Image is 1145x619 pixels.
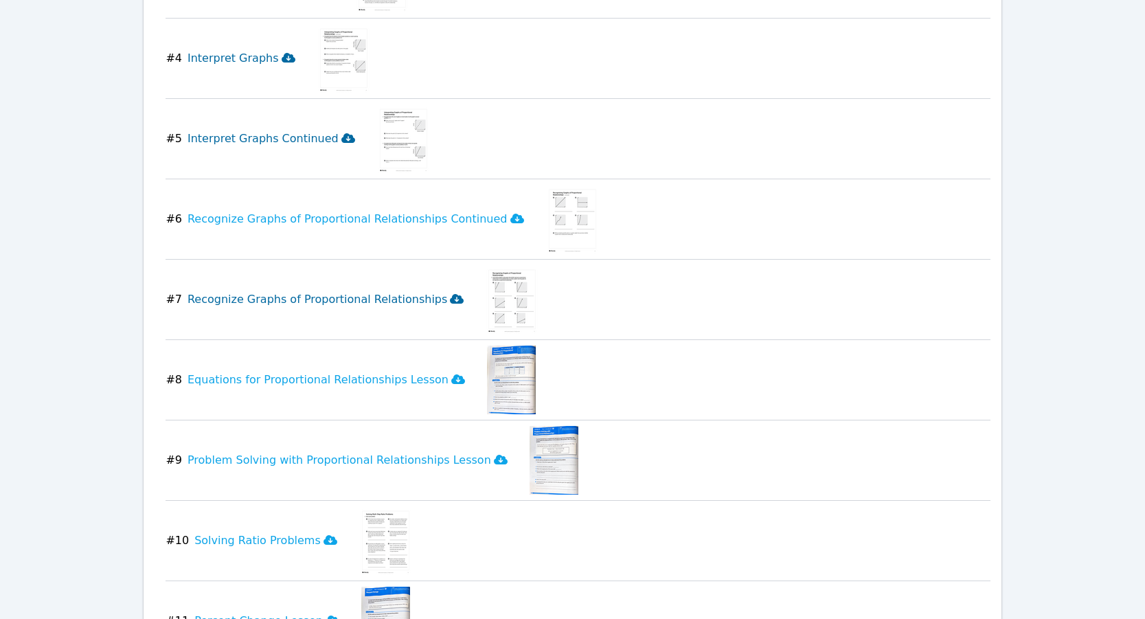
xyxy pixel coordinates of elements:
[166,372,182,388] span: # 8
[188,372,465,388] h3: Equations for Proportional Relationships Lesson
[166,291,182,308] span: # 7
[188,211,524,227] h3: Recognize Graphs of Proportional Relationships Continued
[166,346,476,414] button: #8Equations for Proportional Relationships Lesson
[166,426,518,495] button: #9Problem Solving with Proportional Relationships Lesson
[166,104,365,173] button: #5Interpret Graphs Continued
[486,265,539,334] img: Recognize Graphs of Proportional Relationships
[377,104,430,173] img: Interpret Graphs Continued
[166,185,534,254] button: #6Recognize Graphs of Proportional Relationships Continued
[166,131,182,147] span: # 5
[317,24,370,93] img: Interpret Graphs
[166,211,182,227] span: # 6
[530,426,578,495] img: Problem Solving with Proportional Relationships Lesson
[166,532,189,549] span: # 10
[166,24,306,93] button: #4Interpret Graphs
[166,506,348,575] button: #10Solving Ratio Problems
[487,346,536,414] img: Equations for Proportional Relationships Lesson
[188,291,464,308] h3: Recognize Graphs of Proportional Relationships
[188,131,355,147] h3: Interpret Graphs Continued
[188,50,295,67] h3: Interpret Graphs
[188,452,508,469] h3: Problem Solving with Proportional Relationships Lesson
[166,50,182,67] span: # 4
[546,185,599,254] img: Recognize Graphs of Proportional Relationships Continued
[194,532,337,549] h3: Solving Ratio Problems
[359,506,412,575] img: Solving Ratio Problems
[166,452,182,469] span: # 9
[166,265,475,334] button: #7Recognize Graphs of Proportional Relationships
